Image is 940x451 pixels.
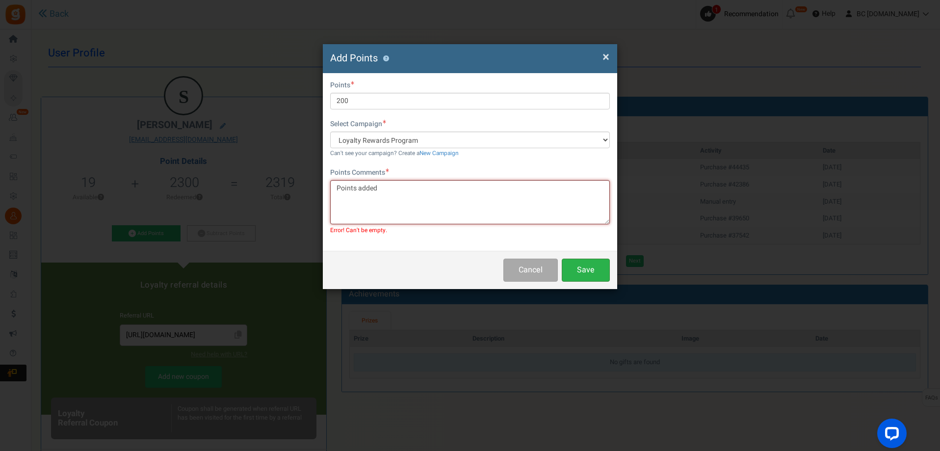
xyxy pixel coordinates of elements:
[383,55,389,62] button: ?
[330,149,459,158] small: Can't see your campaign? Create a
[330,119,386,129] label: Select Campaign
[503,259,558,282] button: Cancel
[419,149,459,158] a: New Campaign
[330,227,610,234] span: Error! Can't be empty.
[330,80,354,90] label: Points
[562,259,610,282] button: Save
[330,51,378,65] span: Add Points
[330,168,389,178] label: Points Comments
[602,48,609,66] span: ×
